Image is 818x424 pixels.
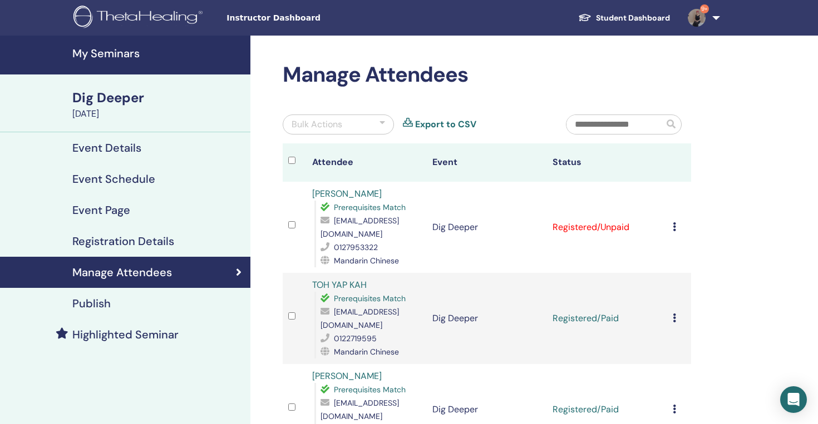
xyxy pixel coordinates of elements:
[427,182,547,273] td: Dig Deeper
[688,9,706,27] img: default.jpg
[780,386,807,413] div: Open Intercom Messenger
[334,333,377,343] span: 0122719595
[72,107,244,121] div: [DATE]
[334,242,378,252] span: 0127953322
[72,297,111,310] h4: Publish
[72,203,130,217] h4: Event Page
[334,347,399,357] span: Mandarin Chinese
[72,235,174,248] h4: Registration Details
[312,188,382,199] a: [PERSON_NAME]
[415,118,476,131] a: Export to CSV
[321,398,399,421] span: [EMAIL_ADDRESS][DOMAIN_NAME]
[312,370,382,382] a: [PERSON_NAME]
[283,62,691,88] h2: Manage Attendees
[334,385,406,395] span: Prerequisites Match
[321,216,399,239] span: [EMAIL_ADDRESS][DOMAIN_NAME]
[321,307,399,330] span: [EMAIL_ADDRESS][DOMAIN_NAME]
[427,143,547,182] th: Event
[72,88,244,107] div: Dig Deeper
[569,8,679,28] a: Student Dashboard
[72,47,244,60] h4: My Seminars
[334,256,399,266] span: Mandarin Chinese
[73,6,206,31] img: logo.png
[307,143,427,182] th: Attendee
[72,172,155,186] h4: Event Schedule
[66,88,250,121] a: Dig Deeper[DATE]
[312,279,367,291] a: TOH YAP KAH
[427,273,547,364] td: Dig Deeper
[700,4,709,13] span: 9+
[334,293,406,303] span: Prerequisites Match
[578,13,592,22] img: graduation-cap-white.svg
[334,202,406,212] span: Prerequisites Match
[226,12,393,24] span: Instructor Dashboard
[72,328,179,341] h4: Highlighted Seminar
[292,118,342,131] div: Bulk Actions
[72,141,141,154] h4: Event Details
[72,266,172,279] h4: Manage Attendees
[547,143,667,182] th: Status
